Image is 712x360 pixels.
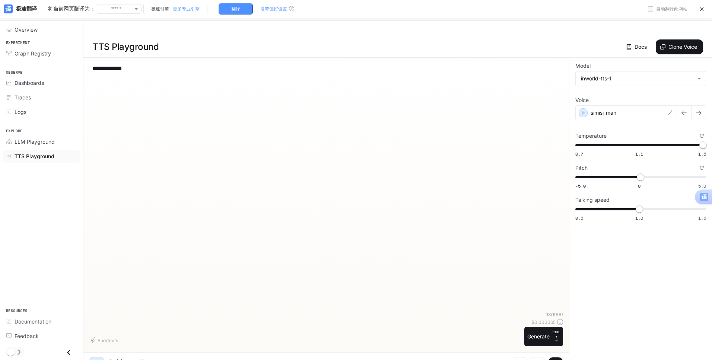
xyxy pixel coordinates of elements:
[576,71,706,86] div: inworld-tts-1
[3,105,80,118] a: Logs
[3,135,80,148] a: LLM Playground
[575,215,583,221] span: 0.5
[698,215,706,221] span: 1.5
[575,133,607,138] p: Temperature
[15,152,54,160] span: TTS Playground
[575,197,610,203] p: Talking speed
[89,334,121,346] button: Shortcuts
[15,50,51,57] span: Graph Registry
[575,165,588,171] p: Pitch
[3,91,80,104] a: Traces
[3,329,80,343] a: Feedback
[546,311,563,318] p: 13 / 1000
[60,345,77,360] button: Close drawer
[3,23,80,36] a: Overview
[7,348,14,356] span: Dark mode toggle
[15,93,31,101] span: Traces
[3,315,80,328] a: Documentation
[524,327,563,346] button: GenerateCTRL +⏎
[553,330,560,343] p: ⏎
[575,98,589,103] p: Voice
[553,330,560,339] p: CTRL +
[635,215,643,221] span: 1.0
[581,75,694,82] div: inworld-tts-1
[15,108,26,116] span: Logs
[3,150,80,163] a: TTS Playground
[591,109,616,117] p: simisi_man
[15,318,51,325] span: Documentation
[575,151,583,157] span: 0.7
[698,151,706,157] span: 1.5
[15,79,44,87] span: Dashboards
[635,151,643,157] span: 1.1
[531,319,556,325] p: $ 0.000065
[15,332,39,340] span: Feedback
[575,63,591,69] p: Model
[625,39,650,54] a: Docs
[15,26,38,34] span: Overview
[3,76,80,89] a: Dashboards
[92,39,159,54] h1: TTS Playground
[656,39,703,54] button: Clone Voice
[698,183,706,189] span: 5.0
[15,138,55,146] span: LLM Playground
[698,132,706,140] button: Reset to default
[575,183,586,189] span: -5.0
[638,183,641,189] span: 0
[3,47,80,60] a: Graph Registry
[698,164,706,172] button: Reset to default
